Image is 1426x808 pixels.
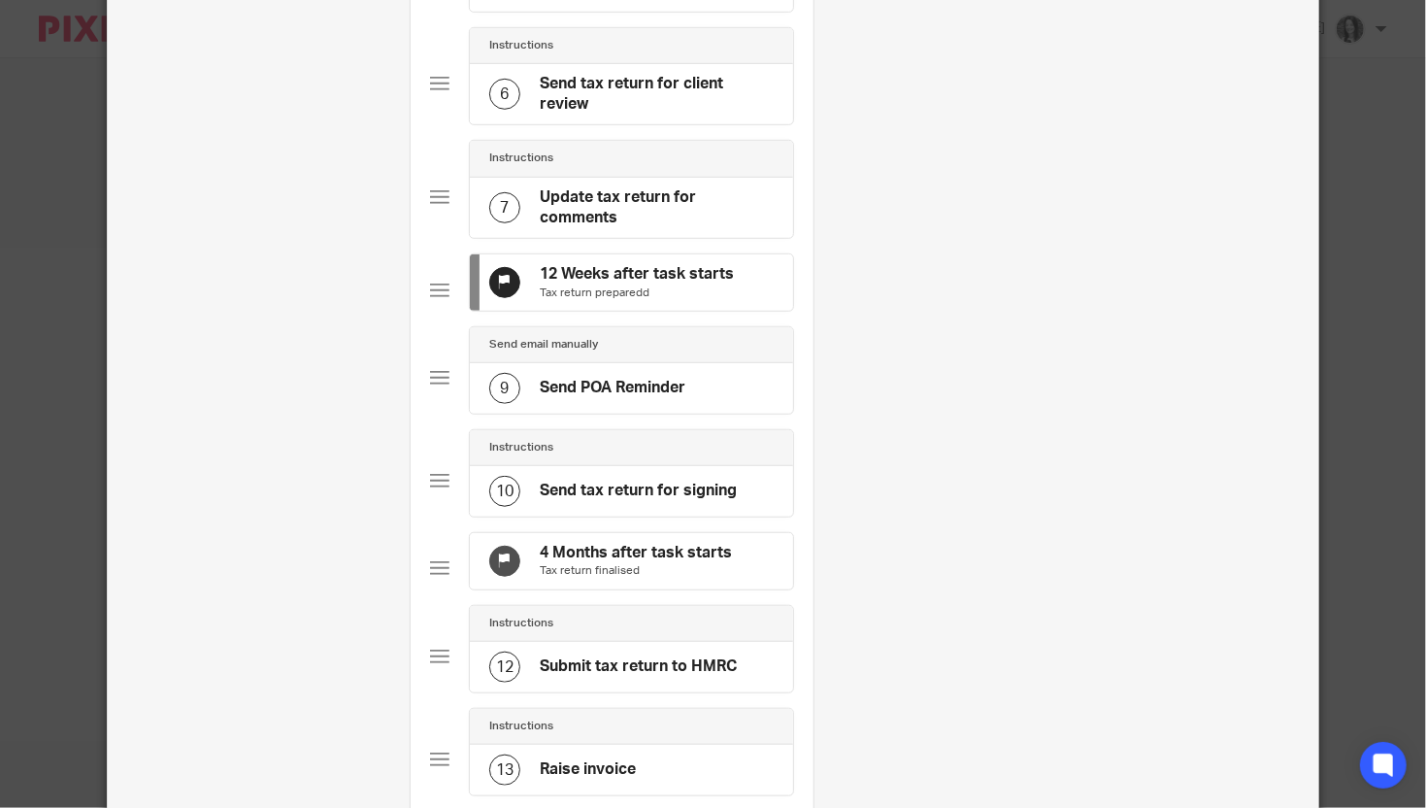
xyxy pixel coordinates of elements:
h4: Send POA Reminder [540,378,685,398]
div: 12 [489,652,520,683]
div: 9 [489,373,520,404]
p: Tax return finalised [540,563,732,579]
h4: Update tax return for comments [540,187,775,229]
div: 13 [489,755,520,786]
h4: Send tax return for signing [540,481,737,501]
h4: Instructions [489,719,553,734]
div: 10 [489,476,520,507]
h4: Send email manually [489,337,598,353]
div: 6 [489,79,520,110]
p: Tax return preparedd [540,286,734,301]
h4: Instructions [489,151,553,166]
h4: 12 Weeks after task starts [540,264,734,285]
h4: 4 Months after task starts [540,543,732,563]
h4: Instructions [489,38,553,53]
h4: Send tax return for client review [540,74,775,116]
h4: Instructions [489,440,553,455]
div: 7 [489,192,520,223]
h4: Instructions [489,616,553,631]
h4: Raise invoice [540,759,636,780]
h4: Submit tax return to HMRC [540,656,737,677]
